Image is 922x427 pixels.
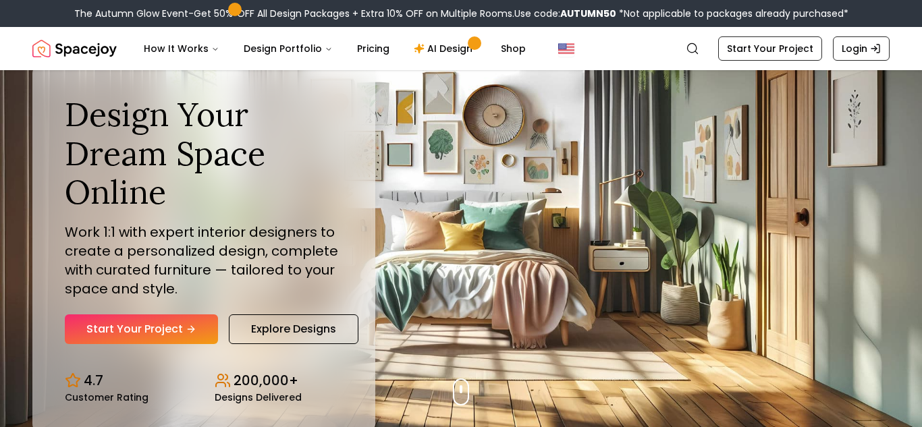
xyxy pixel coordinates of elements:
p: 4.7 [84,371,103,390]
span: Use code: [514,7,616,20]
a: AI Design [403,35,487,62]
div: Design stats [65,360,343,402]
a: Start Your Project [718,36,822,61]
a: Start Your Project [65,314,218,344]
span: *Not applicable to packages already purchased* [616,7,848,20]
h1: Design Your Dream Space Online [65,95,343,212]
p: 200,000+ [234,371,298,390]
a: Login [833,36,890,61]
small: Customer Rating [65,393,148,402]
nav: Main [133,35,537,62]
button: How It Works [133,35,230,62]
p: Work 1:1 with expert interior designers to create a personalized design, complete with curated fu... [65,223,343,298]
nav: Global [32,27,890,70]
a: Spacejoy [32,35,117,62]
button: Design Portfolio [233,35,344,62]
a: Explore Designs [229,314,358,344]
a: Shop [490,35,537,62]
a: Pricing [346,35,400,62]
img: United States [558,40,574,57]
small: Designs Delivered [215,393,302,402]
b: AUTUMN50 [560,7,616,20]
img: Spacejoy Logo [32,35,117,62]
div: The Autumn Glow Event-Get 50% OFF All Design Packages + Extra 10% OFF on Multiple Rooms. [74,7,848,20]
